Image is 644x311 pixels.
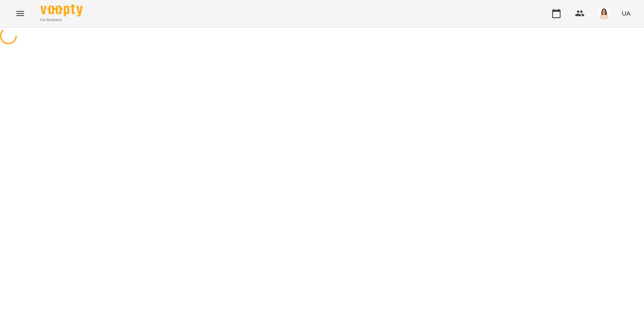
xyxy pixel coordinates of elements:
button: UA [618,5,634,21]
img: Voopty Logo [40,4,83,16]
span: For Business [40,17,83,23]
button: Menu [10,3,30,24]
img: 76124efe13172d74632d2d2d3678e7ed.png [598,8,610,19]
span: UA [622,9,631,18]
